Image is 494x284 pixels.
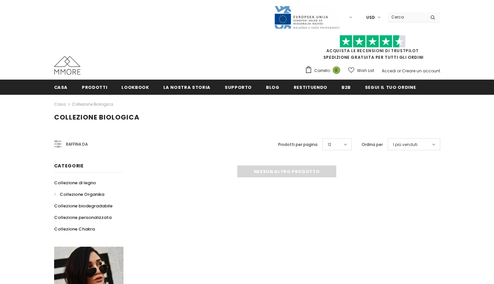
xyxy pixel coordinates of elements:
[163,84,211,90] span: La nostra storia
[54,226,95,232] span: Collezione Chakra
[163,80,211,94] a: La nostra storia
[342,80,351,94] a: B2B
[362,141,383,148] label: Ordina per
[326,48,419,53] a: Acquista le recensioni di TrustPilot
[54,223,95,235] a: Collezione Chakra
[314,67,330,74] span: Carrello
[402,68,440,74] a: Creare un account
[66,141,88,148] span: Raffina da
[72,101,113,107] a: Collezione biologica
[60,191,104,197] span: Collezione Organika
[294,80,327,94] a: Restituendo
[54,80,68,94] a: Casa
[82,84,107,90] span: Prodotti
[333,66,340,74] span: 0
[266,84,280,90] span: Blog
[54,84,68,90] span: Casa
[393,141,417,148] span: I più venduti
[274,5,340,29] img: Javni Razpis
[278,141,317,148] label: Prodotti per pagina
[382,68,396,74] a: Accedi
[342,84,351,90] span: B2B
[121,84,149,90] span: Lookbook
[82,80,107,94] a: Prodotti
[54,214,112,221] span: Collezione personalizzata
[54,203,113,209] span: Collezione biodegradabile
[366,14,375,21] span: USD
[365,80,416,94] a: Segui il tuo ordine
[54,162,84,169] span: Categorie
[54,100,66,108] a: Casa
[387,12,425,22] input: Search Site
[54,189,104,200] a: Collezione Organika
[357,67,374,74] span: Wish List
[121,80,149,94] a: Lookbook
[54,200,113,212] a: Collezione biodegradabile
[328,141,331,148] span: 12
[365,84,416,90] span: Segui il tuo ordine
[266,80,280,94] a: Blog
[294,84,327,90] span: Restituendo
[274,14,340,20] a: Javni Razpis
[54,177,96,189] a: Collezione di legno
[397,68,401,74] span: or
[54,56,81,75] img: Casi MMORE
[54,113,140,122] span: Collezione biologica
[54,180,96,186] span: Collezione di legno
[225,80,252,94] a: supporto
[225,84,252,90] span: supporto
[305,38,440,60] span: SPEDIZIONE GRATUITA PER TUTTI GLI ORDINI
[340,35,406,48] img: Fidati di Pilot Stars
[54,212,112,223] a: Collezione personalizzata
[305,66,344,76] a: Carrello 0
[348,65,374,76] a: Wish List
